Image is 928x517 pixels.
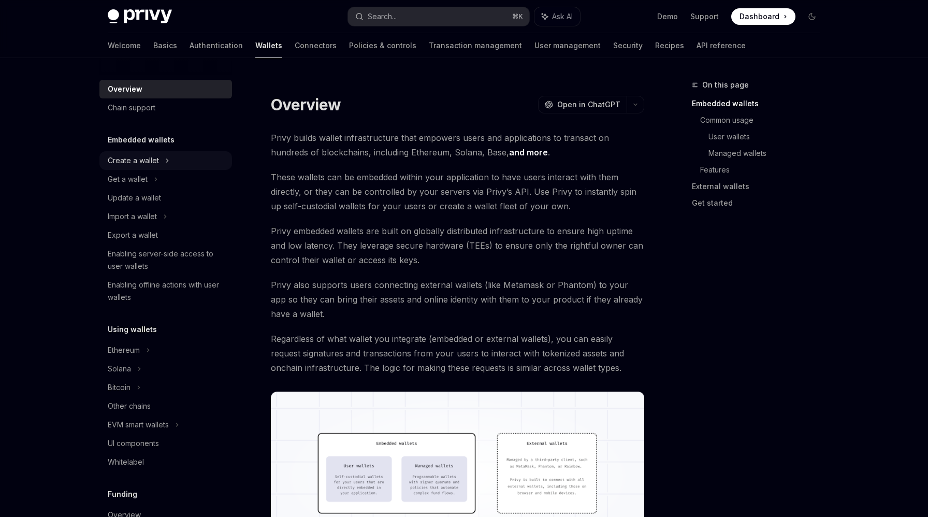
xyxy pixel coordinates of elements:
[692,195,829,211] a: Get started
[655,33,684,58] a: Recipes
[509,147,548,158] a: and more
[708,128,829,145] a: User wallets
[99,189,232,207] a: Update a wallet
[700,162,829,178] a: Features
[534,7,580,26] button: Ask AI
[108,488,137,500] h5: Funding
[512,12,523,21] span: ⌘ K
[349,33,416,58] a: Policies & controls
[348,7,529,26] button: Search...⌘K
[108,33,141,58] a: Welcome
[740,11,779,22] span: Dashboard
[108,323,157,336] h5: Using wallets
[271,332,644,375] span: Regardless of what wallet you integrate (embedded or external wallets), you can easily request si...
[99,226,232,245] a: Export a wallet
[271,224,644,267] span: Privy embedded wallets are built on globally distributed infrastructure to ensure high uptime and...
[708,145,829,162] a: Managed wallets
[99,80,232,98] a: Overview
[108,9,172,24] img: dark logo
[108,400,151,412] div: Other chains
[534,33,601,58] a: User management
[108,210,157,223] div: Import a wallet
[271,170,644,213] span: These wallets can be embedded within your application to have users interact with them directly, ...
[552,11,573,22] span: Ask AI
[271,95,341,114] h1: Overview
[99,453,232,471] a: Whitelabel
[108,229,158,241] div: Export a wallet
[108,419,169,431] div: EVM smart wallets
[108,173,148,185] div: Get a wallet
[99,98,232,117] a: Chain support
[108,102,155,114] div: Chain support
[108,248,226,272] div: Enabling server-side access to user wallets
[108,381,130,394] div: Bitcoin
[99,276,232,307] a: Enabling offline actions with user wallets
[690,11,719,22] a: Support
[108,154,159,167] div: Create a wallet
[429,33,522,58] a: Transaction management
[702,79,749,91] span: On this page
[99,397,232,415] a: Other chains
[153,33,177,58] a: Basics
[692,95,829,112] a: Embedded wallets
[731,8,795,25] a: Dashboard
[295,33,337,58] a: Connectors
[557,99,620,110] span: Open in ChatGPT
[657,11,678,22] a: Demo
[697,33,746,58] a: API reference
[108,279,226,304] div: Enabling offline actions with user wallets
[368,10,397,23] div: Search...
[108,134,175,146] h5: Embedded wallets
[108,456,144,468] div: Whitelabel
[190,33,243,58] a: Authentication
[700,112,829,128] a: Common usage
[538,96,627,113] button: Open in ChatGPT
[108,363,131,375] div: Solana
[692,178,829,195] a: External wallets
[271,278,644,321] span: Privy also supports users connecting external wallets (like Metamask or Phantom) to your app so t...
[108,192,161,204] div: Update a wallet
[613,33,643,58] a: Security
[804,8,820,25] button: Toggle dark mode
[255,33,282,58] a: Wallets
[108,437,159,450] div: UI components
[108,83,142,95] div: Overview
[99,245,232,276] a: Enabling server-side access to user wallets
[99,434,232,453] a: UI components
[108,344,140,356] div: Ethereum
[271,131,644,160] span: Privy builds wallet infrastructure that empowers users and applications to transact on hundreds o...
